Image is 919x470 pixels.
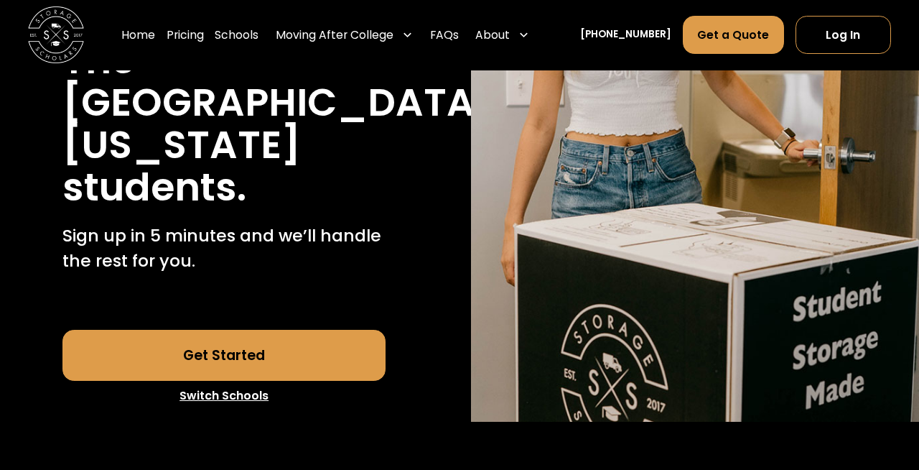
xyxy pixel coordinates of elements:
a: Get a Quote [683,17,784,55]
a: Switch Schools [62,381,386,411]
div: About [470,16,536,55]
a: Home [121,16,155,55]
div: About [475,27,510,44]
img: Storage Scholars main logo [28,7,84,63]
h1: The [GEOGRAPHIC_DATA][US_STATE] [62,39,494,167]
h1: students. [62,166,246,208]
a: Schools [215,16,258,55]
a: [PHONE_NUMBER] [580,28,671,43]
a: Get Started [62,330,386,381]
div: Moving After College [276,27,393,44]
p: Sign up in 5 minutes and we’ll handle the rest for you. [62,223,386,274]
a: Pricing [167,16,204,55]
div: Moving After College [270,16,419,55]
a: FAQs [430,16,459,55]
a: Log In [796,17,891,55]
